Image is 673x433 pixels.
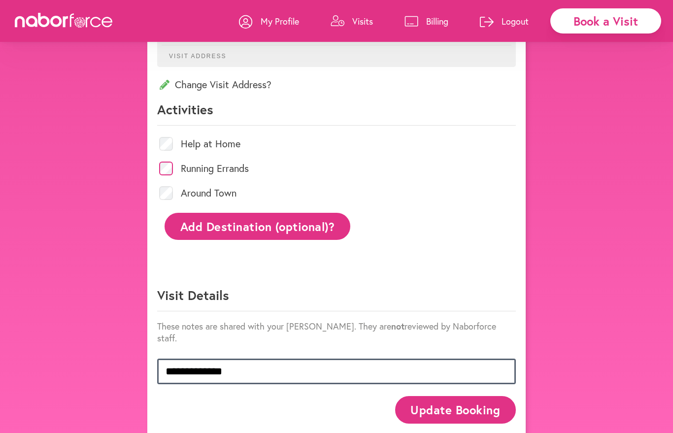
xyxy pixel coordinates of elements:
p: Change Visit Address? [157,78,516,91]
a: Visits [331,6,373,36]
strong: not [391,320,404,332]
button: Update Booking [395,396,516,423]
p: Activities [157,101,516,126]
label: Help at Home [181,139,240,149]
a: My Profile [239,6,299,36]
a: Logout [480,6,529,36]
p: My Profile [261,15,299,27]
p: Billing [426,15,448,27]
p: These notes are shared with your [PERSON_NAME]. They are reviewed by Naborforce staff. [157,320,516,344]
button: Add Destination (optional)? [165,213,350,240]
label: Running Errands [181,164,249,173]
p: Visit Address [162,45,511,60]
label: Around Town [181,188,236,198]
div: Book a Visit [550,8,661,33]
p: Visit Details [157,287,516,311]
a: Billing [404,6,448,36]
p: Visits [352,15,373,27]
p: Logout [502,15,529,27]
